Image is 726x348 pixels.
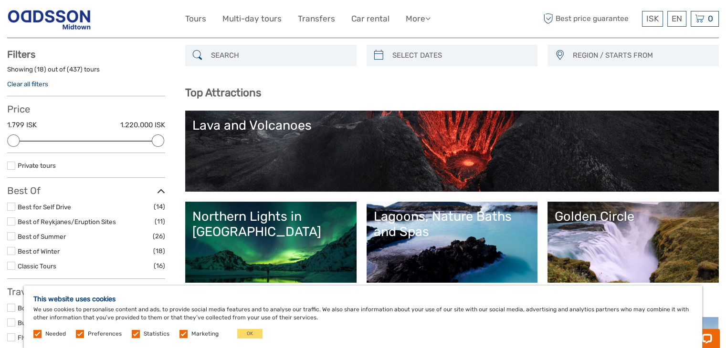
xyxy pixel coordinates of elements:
[222,12,282,26] a: Multi-day tours
[18,162,56,169] a: Private tours
[18,233,66,240] a: Best of Summer
[298,12,335,26] a: Transfers
[13,17,108,24] p: Chat now
[153,231,165,242] span: (26)
[45,330,66,338] label: Needed
[18,218,116,225] a: Best of Reykjanes/Eruption Sites
[389,47,533,64] input: SELECT DATES
[24,286,702,348] div: We use cookies to personalise content and ads, to provide social media features and to analyse ou...
[541,11,640,27] span: Best price guarantee
[351,12,389,26] a: Car rental
[7,7,91,31] img: Reykjavik Residence
[191,330,219,338] label: Marketing
[7,185,165,196] h3: Best Of
[18,304,32,312] a: Boat
[33,295,693,303] h5: This website uses cookies
[192,209,349,240] div: Northern Lights in [GEOGRAPHIC_DATA]
[374,209,531,276] a: Lagoons, Nature Baths and Spas
[7,65,165,80] div: Showing ( ) out of ( ) tours
[18,247,60,255] a: Best of Winter
[7,80,48,88] a: Clear all filters
[18,319,29,327] a: Bus
[88,330,122,338] label: Preferences
[7,286,165,297] h3: Travel Method
[185,12,206,26] a: Tours
[154,201,165,212] span: (14)
[7,49,35,60] strong: Filters
[237,329,263,338] button: OK
[144,330,169,338] label: Statistics
[555,209,712,276] a: Golden Circle
[555,209,712,224] div: Golden Circle
[646,14,659,23] span: ISK
[69,65,80,74] label: 437
[7,103,165,115] h3: Price
[154,260,165,271] span: (16)
[192,118,712,184] a: Lava and Volcanoes
[155,216,165,227] span: (11)
[207,47,352,64] input: SEARCH
[18,334,35,341] a: Flying
[153,246,165,256] span: (18)
[192,209,349,276] a: Northern Lights in [GEOGRAPHIC_DATA]
[18,203,71,211] a: Best for Self Drive
[18,262,56,270] a: Classic Tours
[706,14,715,23] span: 0
[185,86,261,99] b: Top Attractions
[568,48,714,63] button: REGION / STARTS FROM
[120,120,165,130] label: 1.220.000 ISK
[37,65,44,74] label: 18
[7,120,37,130] label: 1.799 ISK
[667,11,686,27] div: EN
[406,12,431,26] a: More
[110,15,121,26] button: Open LiveChat chat widget
[374,209,531,240] div: Lagoons, Nature Baths and Spas
[192,118,712,133] div: Lava and Volcanoes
